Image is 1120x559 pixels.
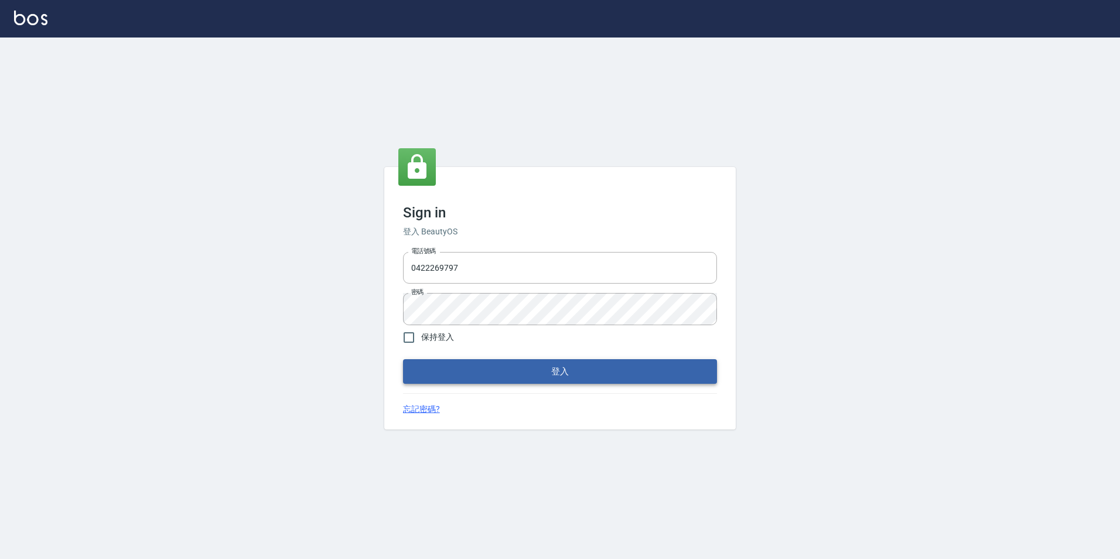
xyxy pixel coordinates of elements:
img: Logo [14,11,47,25]
label: 電話號碼 [411,247,436,255]
button: 登入 [403,359,717,384]
h6: 登入 BeautyOS [403,226,717,238]
h3: Sign in [403,204,717,221]
a: 忘記密碼? [403,403,440,415]
span: 保持登入 [421,331,454,343]
label: 密碼 [411,288,424,296]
